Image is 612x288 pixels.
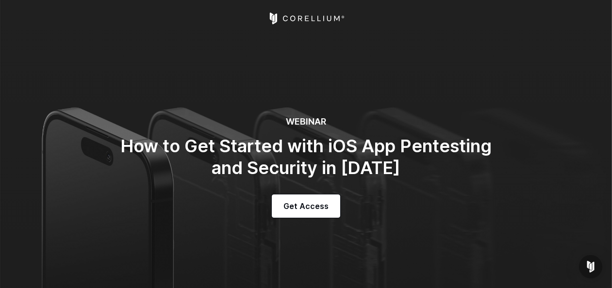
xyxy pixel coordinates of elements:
a: Get Access [272,194,340,218]
h2: How to Get Started with iOS App Pentesting and Security in [DATE] [112,135,500,179]
a: Corellium Home [267,13,345,24]
span: Get Access [283,200,329,212]
h6: WEBINAR [112,116,500,128]
div: Open Intercom Messenger [579,255,602,278]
